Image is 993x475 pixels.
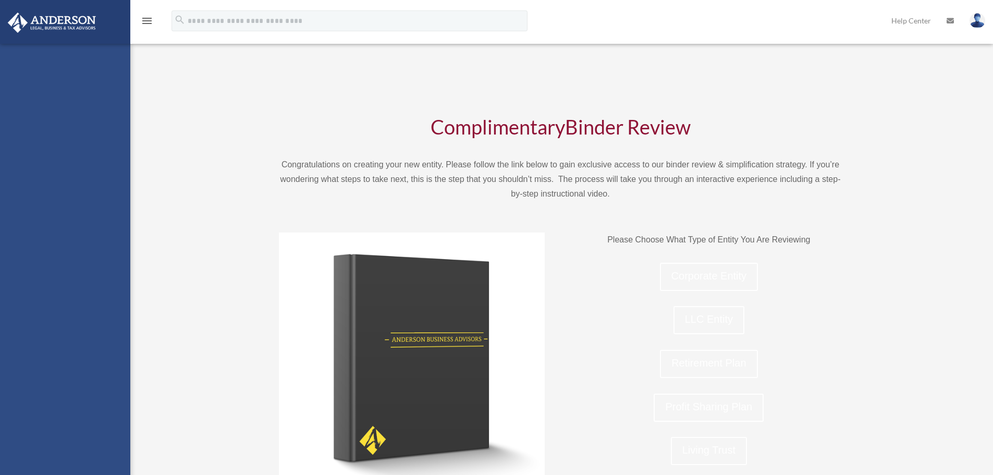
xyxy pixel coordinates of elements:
[565,115,691,139] span: Binder Review
[431,115,565,139] span: Complimentary
[174,14,186,26] i: search
[970,13,985,28] img: User Pic
[5,13,99,33] img: Anderson Advisors Platinum Portal
[141,18,153,27] a: menu
[673,306,744,334] a: LLC Entity
[654,394,764,422] a: Profit Sharing Plan
[671,437,747,465] a: Living Trust
[660,263,758,291] a: Corporate Entity
[279,157,842,201] p: Congratulations on creating your new entity. Please follow the link below to gain exclusive acces...
[576,233,842,247] p: Please Choose What Type of Entity You Are Reviewing
[660,350,757,378] a: Retirement Plan
[141,15,153,27] i: menu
